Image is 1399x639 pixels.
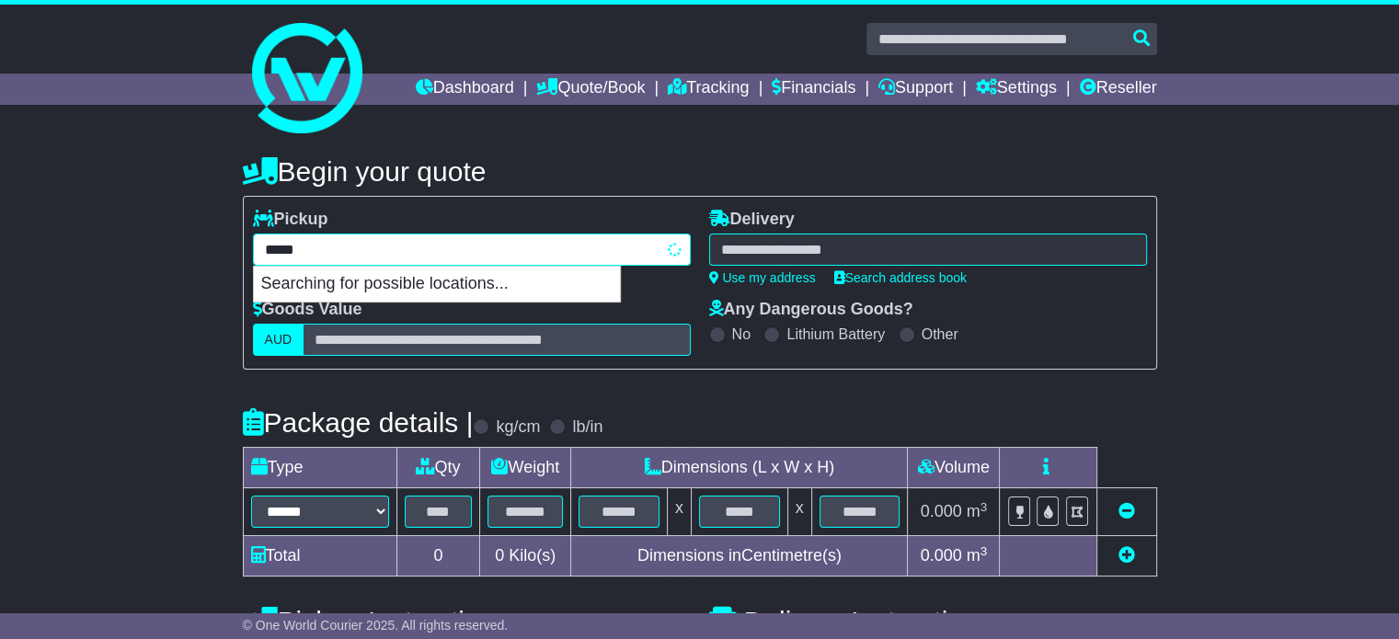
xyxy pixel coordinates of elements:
[396,536,480,576] td: 0
[416,74,514,105] a: Dashboard
[709,210,795,230] label: Delivery
[732,325,751,343] label: No
[243,448,396,488] td: Type
[496,417,540,438] label: kg/cm
[243,407,474,438] h4: Package details |
[980,500,988,514] sup: 3
[922,325,958,343] label: Other
[1118,546,1135,565] a: Add new item
[921,502,962,520] span: 0.000
[571,448,908,488] td: Dimensions (L x W x H)
[243,618,509,633] span: © One World Courier 2025. All rights reserved.
[976,74,1057,105] a: Settings
[668,74,749,105] a: Tracking
[908,448,1000,488] td: Volume
[709,300,913,320] label: Any Dangerous Goods?
[571,536,908,576] td: Dimensions in Centimetre(s)
[572,417,602,438] label: lb/in
[786,325,885,343] label: Lithium Battery
[253,234,691,266] typeahead: Please provide city
[480,536,571,576] td: Kilo(s)
[253,210,328,230] label: Pickup
[254,267,620,302] p: Searching for possible locations...
[243,606,691,636] h4: Pickup Instructions
[243,536,396,576] td: Total
[834,270,967,285] a: Search address book
[980,544,988,558] sup: 3
[709,606,1157,636] h4: Delivery Instructions
[243,156,1157,187] h4: Begin your quote
[878,74,953,105] a: Support
[921,546,962,565] span: 0.000
[967,546,988,565] span: m
[709,270,816,285] a: Use my address
[1079,74,1156,105] a: Reseller
[787,488,811,536] td: x
[253,300,362,320] label: Goods Value
[667,488,691,536] td: x
[495,546,504,565] span: 0
[536,74,645,105] a: Quote/Book
[967,502,988,520] span: m
[253,324,304,356] label: AUD
[1118,502,1135,520] a: Remove this item
[480,448,571,488] td: Weight
[772,74,855,105] a: Financials
[396,448,480,488] td: Qty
